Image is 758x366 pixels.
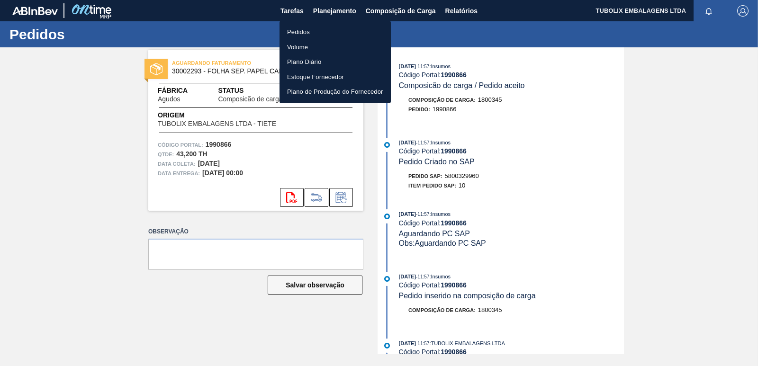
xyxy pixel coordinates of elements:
[280,70,391,85] a: Estoque Fornecedor
[280,84,391,99] a: Plano de Produção do Fornecedor
[280,25,391,40] a: Pedidos
[280,54,391,70] a: Plano Diário
[280,40,391,55] a: Volume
